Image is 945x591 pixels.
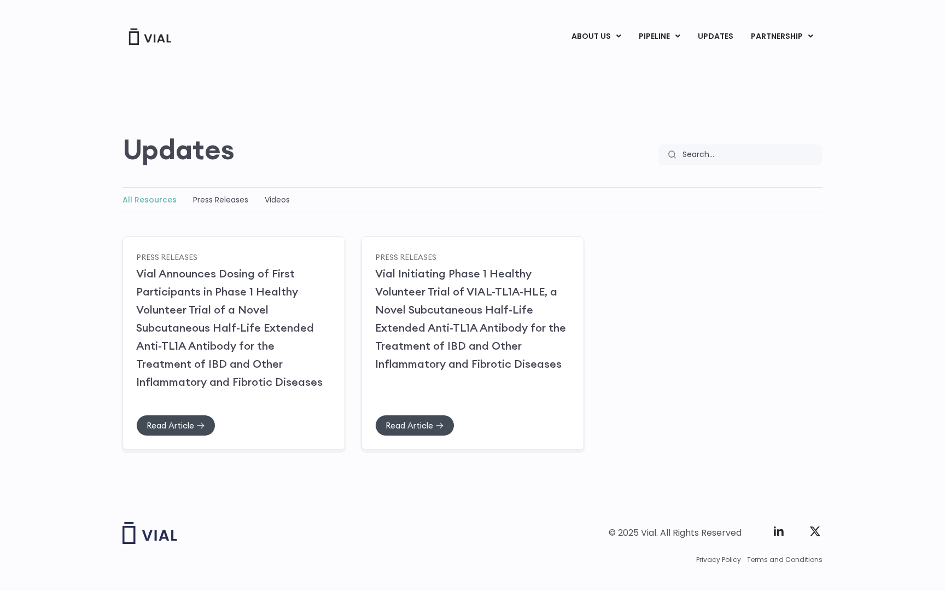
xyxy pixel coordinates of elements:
a: All Resources [122,194,177,205]
img: Vial logo wih "Vial" spelled out [122,522,177,544]
span: Read Article [386,421,433,430]
a: Read Article [375,415,454,436]
a: ABOUT USMenu Toggle [563,27,629,46]
a: Videos [265,194,290,205]
h2: Updates [122,134,235,165]
a: Press Releases [193,194,248,205]
a: Press Releases [375,252,436,262]
a: Vial Announces Dosing of First Participants in Phase 1 Healthy Volunteer Trial of a Novel Subcuta... [136,266,323,389]
a: Terms and Conditions [747,555,822,565]
a: Vial Initiating Phase 1 Healthy Volunteer Trial of VIAL-TL1A-HLE, a Novel Subcutaneous Half-Life ... [375,266,566,370]
a: UPDATES [689,27,742,46]
span: Read Article [147,421,194,430]
a: Privacy Policy [696,555,741,565]
input: Search... [675,144,822,165]
a: Press Releases [136,252,197,262]
img: Vial Logo [128,28,172,45]
a: PIPELINEMenu Toggle [630,27,689,46]
a: Read Article [136,415,215,436]
a: PARTNERSHIPMenu Toggle [742,27,822,46]
div: © 2025 Vial. All Rights Reserved [609,527,742,539]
